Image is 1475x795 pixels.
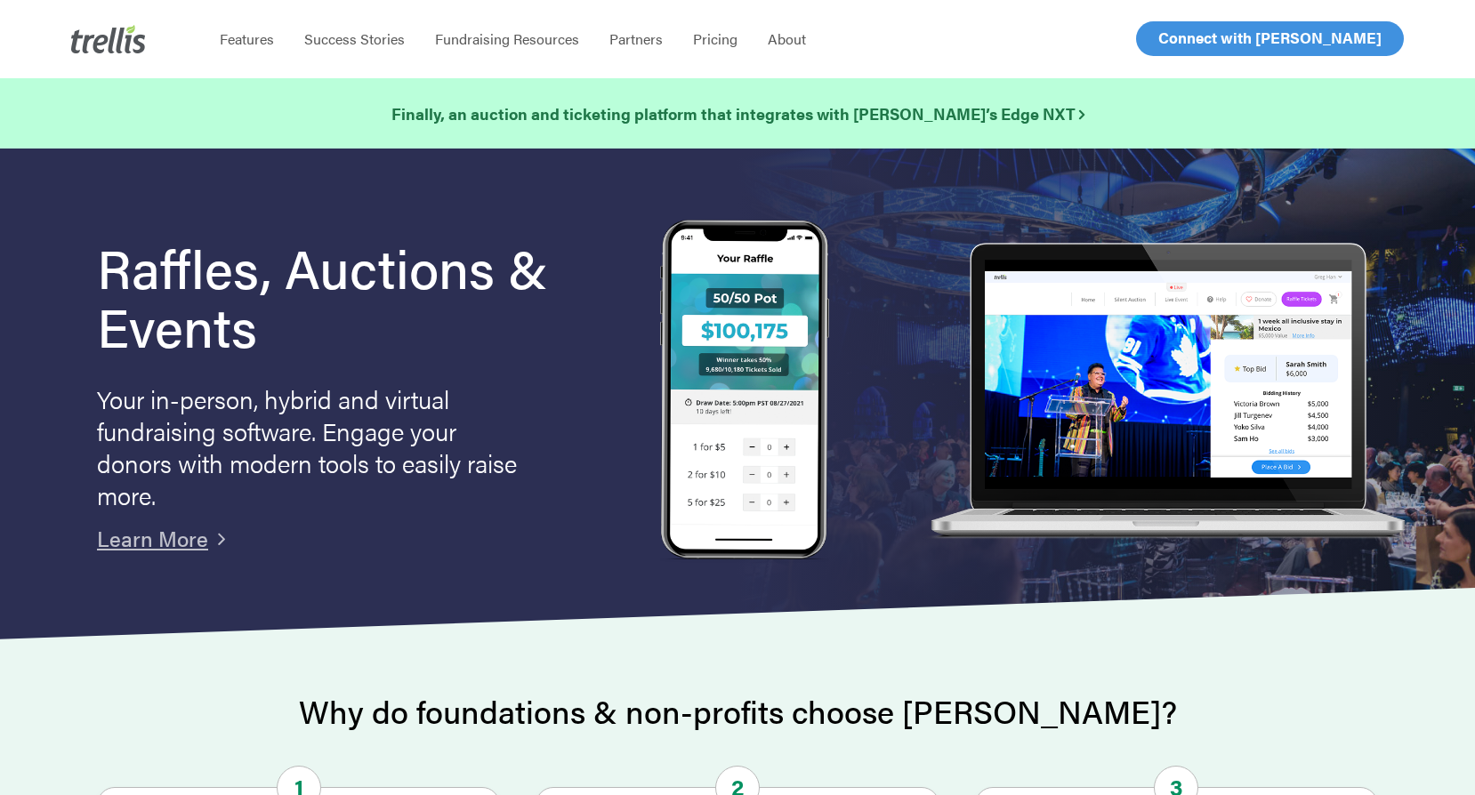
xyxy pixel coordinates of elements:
[71,25,146,53] img: Trellis
[768,28,806,49] span: About
[289,30,420,48] a: Success Stories
[609,28,663,49] span: Partners
[921,243,1414,541] img: rafflelaptop_mac_optim.png
[97,523,208,553] a: Learn More
[660,220,829,564] img: Trellis Raffles, Auctions and Event Fundraising
[205,30,289,48] a: Features
[435,28,579,49] span: Fundraising Resources
[220,28,274,49] span: Features
[97,237,601,355] h1: Raffles, Auctions & Events
[304,28,405,49] span: Success Stories
[97,694,1378,729] h2: Why do foundations & non-profits choose [PERSON_NAME]?
[97,382,524,510] p: Your in-person, hybrid and virtual fundraising software. Engage your donors with modern tools to ...
[1136,21,1404,56] a: Connect with [PERSON_NAME]
[693,28,737,49] span: Pricing
[594,30,678,48] a: Partners
[391,102,1084,124] strong: Finally, an auction and ticketing platform that integrates with [PERSON_NAME]’s Edge NXT
[678,30,753,48] a: Pricing
[1158,27,1382,48] span: Connect with [PERSON_NAME]
[391,101,1084,126] a: Finally, an auction and ticketing platform that integrates with [PERSON_NAME]’s Edge NXT
[753,30,821,48] a: About
[420,30,594,48] a: Fundraising Resources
